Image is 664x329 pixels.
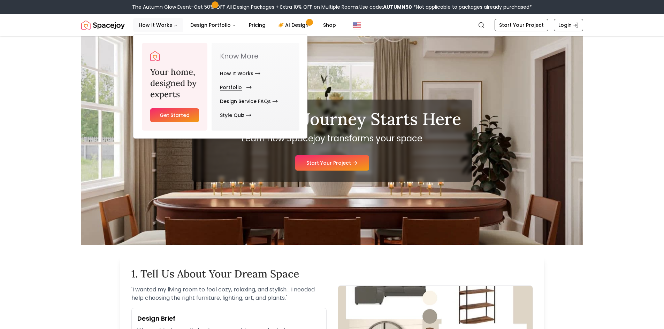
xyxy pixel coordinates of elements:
a: Style Quiz [220,108,251,122]
div: The Autumn Glow Event-Get 50% OFF All Design Packages + Extra 10% OFF on Multiple Rooms. [132,3,532,10]
button: How It Works [133,18,183,32]
a: Start Your Project [295,155,369,171]
p: ' I wanted my living room to feel cozy, relaxing, and stylish... I needed help choosing the right... [131,285,327,302]
a: Design Service FAQs [220,94,278,108]
p: Know More [220,51,291,61]
a: Spacejoy [150,51,160,61]
span: *Not applicable to packages already purchased* [412,3,532,10]
nav: Global [81,14,583,36]
img: United States [353,21,361,29]
button: Design Portfolio [185,18,242,32]
a: Pricing [243,18,271,32]
a: How It Works [220,66,260,80]
a: Shop [318,18,342,32]
img: Spacejoy Logo [81,18,125,32]
nav: Main [133,18,342,32]
h2: 1. Tell Us About Your Dream Space [131,267,533,280]
img: Spacejoy Logo [150,51,160,61]
a: Start Your Project [495,19,548,31]
span: Use code: [359,3,412,10]
b: AUTUMN50 [383,3,412,10]
p: Learn how Spacejoy transforms your space [203,133,461,144]
a: AI Design [273,18,316,32]
a: Get Started [150,108,199,122]
div: How It Works [133,34,308,139]
a: Spacejoy [81,18,125,32]
h3: Design Brief [137,314,321,323]
h1: Your Design Journey Starts Here [203,111,461,127]
a: Login [554,19,583,31]
h3: Your home, designed by experts [150,66,199,100]
a: Portfolio [220,80,249,94]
